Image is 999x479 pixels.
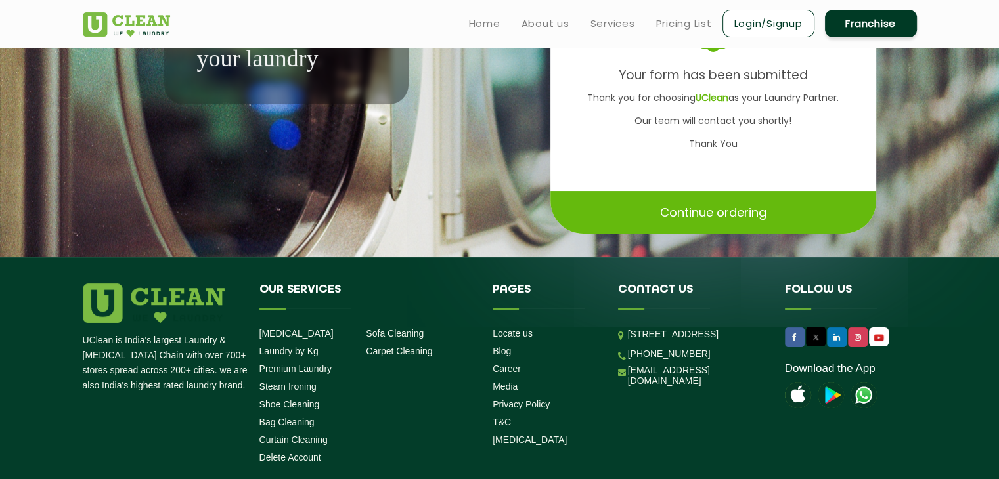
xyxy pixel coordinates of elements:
a: Shoe Cleaning [259,399,320,409]
h4: Pages [493,283,598,308]
a: T&C [493,417,511,427]
b: Your form has been submitted [619,66,808,84]
img: success [692,7,734,51]
a: Carpet Cleaning [366,346,432,356]
a: [PHONE_NUMBER] [628,348,711,359]
a: Laundry by Kg [259,346,319,356]
img: UClean Laundry and Dry Cleaning [851,382,877,408]
a: Steam Ironing [259,381,317,392]
a: Login/Signup [722,10,814,37]
a: Download the App [785,362,876,375]
h4: Follow us [785,283,900,308]
b: UClean [696,91,728,104]
a: Services [590,16,635,31]
h4: Our Services [259,283,474,308]
img: playstoreicon.png [818,382,844,408]
a: Bag Cleaning [259,417,315,427]
a: Locate us [493,328,533,339]
h4: Contact us [618,283,765,308]
a: About us [522,16,569,31]
p: Thank you for choosing as your Laundry Partner. Our team will contact you shortly! Thank You [580,87,847,156]
a: Home [469,16,500,31]
p: UClean is India's largest Laundry & [MEDICAL_DATA] Chain with over 700+ stores spread across 200+... [83,333,250,393]
a: Sofa Cleaning [366,328,424,339]
img: logo.png [83,283,225,323]
img: UClean Laundry and Dry Cleaning [83,12,170,37]
a: Privacy Policy [493,399,550,409]
a: [EMAIL_ADDRESS][DOMAIN_NAME] [628,365,765,386]
a: Franchise [825,10,917,37]
a: Curtain Cleaning [259,434,328,445]
a: Delete Account [259,452,321,463]
a: Career [493,364,521,374]
a: Blog [493,346,511,356]
a: Media [493,381,518,392]
p: [STREET_ADDRESS] [628,327,765,342]
a: [MEDICAL_DATA] [259,328,334,339]
img: UClean Laundry and Dry Cleaning [870,331,887,344]
a: [MEDICAL_DATA] [493,434,567,445]
p: Continue ordering [660,201,766,224]
img: apple-icon.png [785,382,811,408]
a: Pricing List [656,16,712,31]
a: Premium Laundry [259,364,332,374]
